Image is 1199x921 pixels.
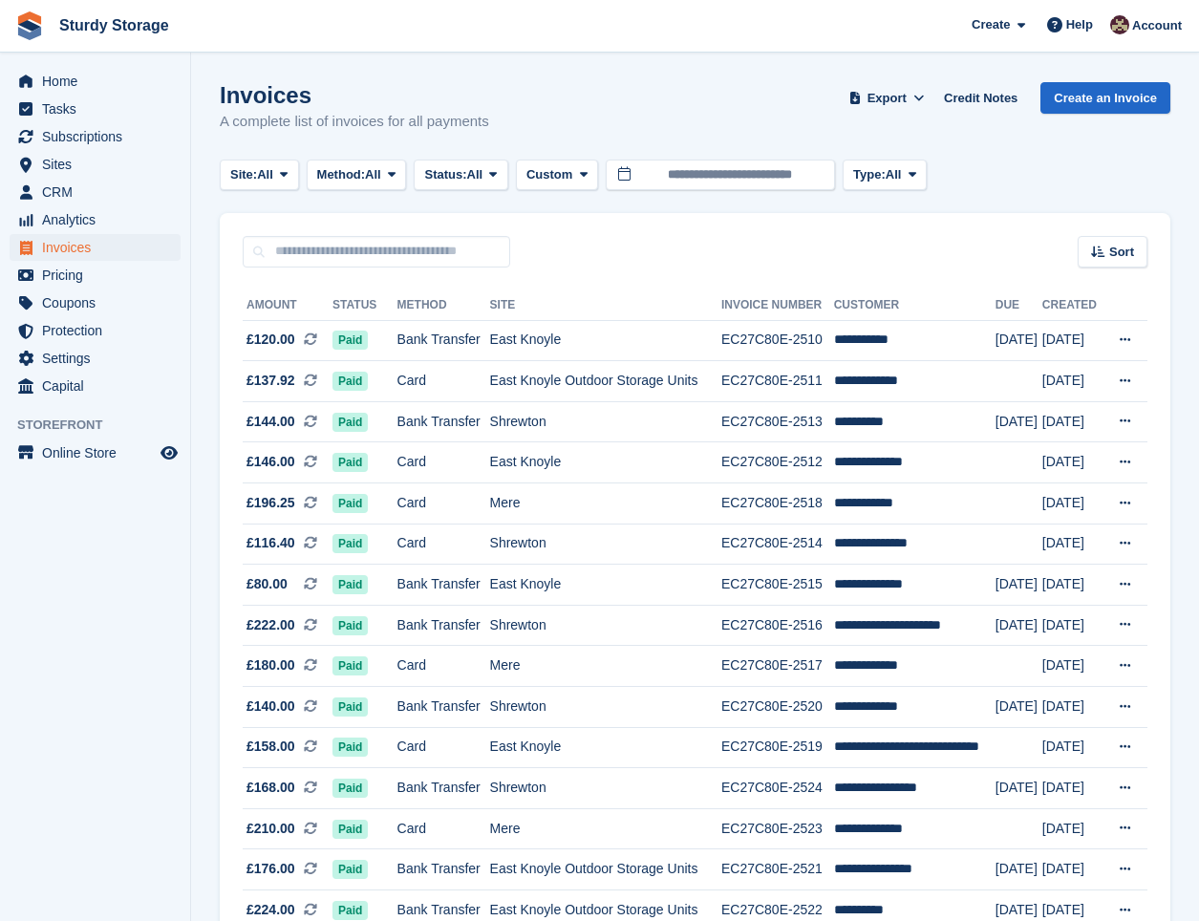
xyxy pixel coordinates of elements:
[332,534,368,553] span: Paid
[721,687,834,728] td: EC27C80E-2520
[721,808,834,849] td: EC27C80E-2523
[10,96,181,122] a: menu
[397,605,490,646] td: Bank Transfer
[332,372,368,391] span: Paid
[490,605,721,646] td: Shrewton
[721,849,834,890] td: EC27C80E-2521
[721,361,834,402] td: EC27C80E-2511
[397,727,490,768] td: Card
[246,696,295,717] span: £140.00
[1110,15,1129,34] img: Sue Cadwaladr
[42,439,157,466] span: Online Store
[397,565,490,606] td: Bank Transfer
[721,401,834,442] td: EC27C80E-2513
[10,151,181,178] a: menu
[1042,524,1103,565] td: [DATE]
[246,859,295,879] span: £176.00
[1042,290,1103,321] th: Created
[42,68,157,95] span: Home
[1042,849,1103,890] td: [DATE]
[332,575,368,594] span: Paid
[853,165,886,184] span: Type:
[42,373,157,399] span: Capital
[10,317,181,344] a: menu
[1132,16,1182,35] span: Account
[17,416,190,435] span: Storefront
[397,290,490,321] th: Method
[220,160,299,191] button: Site: All
[10,206,181,233] a: menu
[721,565,834,606] td: EC27C80E-2515
[1042,442,1103,483] td: [DATE]
[397,768,490,809] td: Bank Transfer
[307,160,407,191] button: Method: All
[1042,565,1103,606] td: [DATE]
[1042,320,1103,361] td: [DATE]
[365,165,381,184] span: All
[397,524,490,565] td: Card
[397,442,490,483] td: Card
[42,345,157,372] span: Settings
[996,605,1042,646] td: [DATE]
[332,820,368,839] span: Paid
[996,320,1042,361] td: [DATE]
[158,441,181,464] a: Preview store
[332,860,368,879] span: Paid
[246,412,295,432] span: £144.00
[42,96,157,122] span: Tasks
[246,900,295,920] span: £224.00
[936,82,1025,114] a: Credit Notes
[332,494,368,513] span: Paid
[246,330,295,350] span: £120.00
[490,849,721,890] td: East Knoyle Outdoor Storage Units
[1109,243,1134,262] span: Sort
[490,727,721,768] td: East Knoyle
[1042,605,1103,646] td: [DATE]
[397,808,490,849] td: Card
[257,165,273,184] span: All
[15,11,44,40] img: stora-icon-8386f47178a22dfd0bd8f6a31ec36ba5ce8667c1dd55bd0f319d3a0aa187defe.svg
[332,331,368,350] span: Paid
[243,290,332,321] th: Amount
[10,373,181,399] a: menu
[490,565,721,606] td: East Knoyle
[42,123,157,150] span: Subscriptions
[10,289,181,316] a: menu
[332,738,368,757] span: Paid
[42,317,157,344] span: Protection
[1042,687,1103,728] td: [DATE]
[516,160,598,191] button: Custom
[1042,401,1103,442] td: [DATE]
[397,483,490,525] td: Card
[490,442,721,483] td: East Knoyle
[10,262,181,289] a: menu
[721,605,834,646] td: EC27C80E-2516
[246,493,295,513] span: £196.25
[42,234,157,261] span: Invoices
[721,727,834,768] td: EC27C80E-2519
[42,151,157,178] span: Sites
[1042,808,1103,849] td: [DATE]
[721,483,834,525] td: EC27C80E-2518
[721,768,834,809] td: EC27C80E-2524
[10,439,181,466] a: menu
[414,160,507,191] button: Status: All
[721,290,834,321] th: Invoice Number
[332,656,368,675] span: Paid
[490,646,721,687] td: Mere
[42,289,157,316] span: Coupons
[332,779,368,798] span: Paid
[397,849,490,890] td: Bank Transfer
[721,524,834,565] td: EC27C80E-2514
[490,320,721,361] td: East Knoyle
[867,89,907,108] span: Export
[246,574,288,594] span: £80.00
[246,452,295,472] span: £146.00
[246,778,295,798] span: £168.00
[721,646,834,687] td: EC27C80E-2517
[490,361,721,402] td: East Knoyle Outdoor Storage Units
[424,165,466,184] span: Status:
[490,808,721,849] td: Mere
[996,401,1042,442] td: [DATE]
[490,401,721,442] td: Shrewton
